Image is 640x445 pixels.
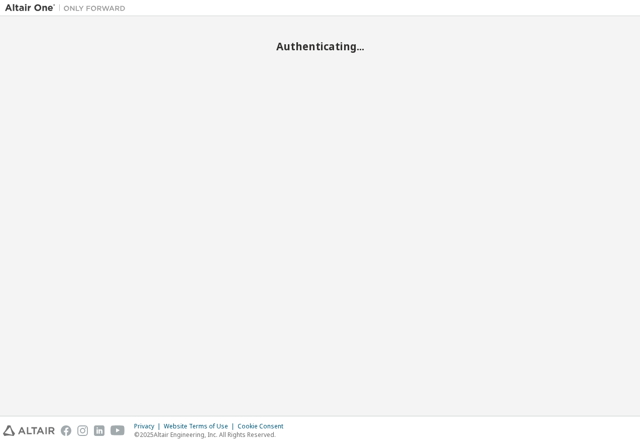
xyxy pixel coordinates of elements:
[238,422,289,430] div: Cookie Consent
[5,40,635,53] h2: Authenticating...
[134,430,289,439] p: © 2025 Altair Engineering, Inc. All Rights Reserved.
[5,3,131,13] img: Altair One
[111,425,125,436] img: youtube.svg
[77,425,88,436] img: instagram.svg
[3,425,55,436] img: altair_logo.svg
[164,422,238,430] div: Website Terms of Use
[94,425,104,436] img: linkedin.svg
[134,422,164,430] div: Privacy
[61,425,71,436] img: facebook.svg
